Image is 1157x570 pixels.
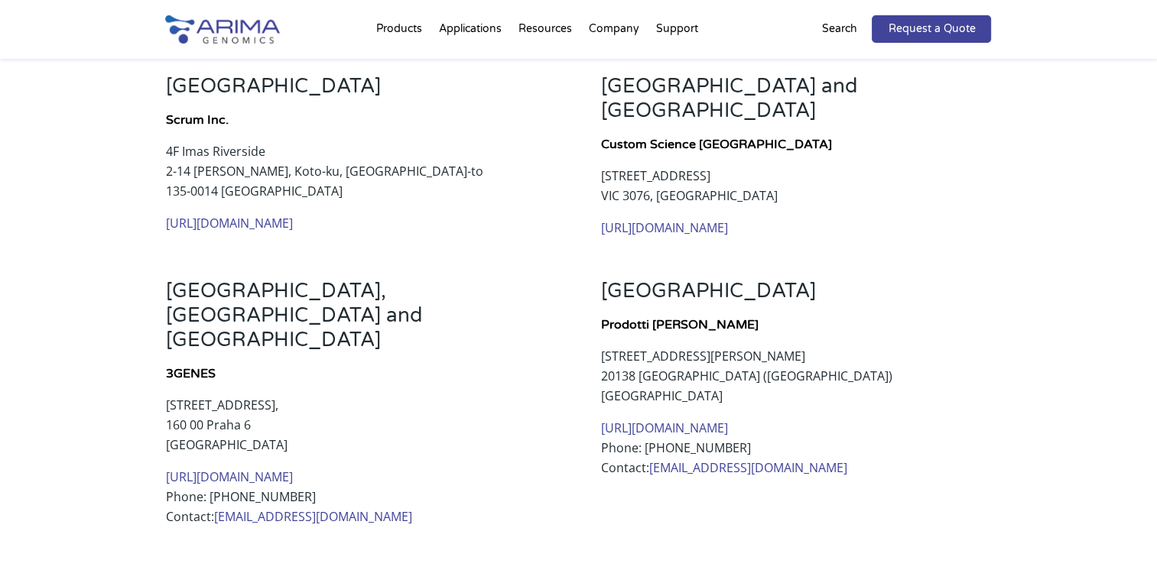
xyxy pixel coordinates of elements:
[165,15,280,44] img: Arima-Genomics-logo
[601,346,991,418] p: [STREET_ADDRESS][PERSON_NAME] 20138 [GEOGRAPHIC_DATA] ([GEOGRAPHIC_DATA]) [GEOGRAPHIC_DATA]
[166,467,556,526] p: Phone: [PHONE_NUMBER] Contact:
[601,419,728,436] a: [URL][DOMAIN_NAME]
[601,418,991,478] p: Phone: [PHONE_NUMBER] Contact:
[821,19,856,39] p: Search
[872,15,991,43] a: Request a Quote
[649,459,847,476] a: [EMAIL_ADDRESS][DOMAIN_NAME]
[214,508,412,525] a: [EMAIL_ADDRESS][DOMAIN_NAME]
[166,141,556,213] p: 4F Imas Riverside 2-14 [PERSON_NAME], Koto-ku, [GEOGRAPHIC_DATA]-to 135-0014 [GEOGRAPHIC_DATA]
[601,317,759,332] strong: Prodotti [PERSON_NAME]
[601,166,991,218] p: [STREET_ADDRESS] VIC 3076, [GEOGRAPHIC_DATA]
[166,468,293,485] a: [URL][DOMAIN_NAME]
[166,74,556,110] h3: [GEOGRAPHIC_DATA]
[601,279,991,315] h3: [GEOGRAPHIC_DATA]
[166,279,556,364] h3: [GEOGRAPHIC_DATA], [GEOGRAPHIC_DATA] and [GEOGRAPHIC_DATA]
[166,395,556,467] p: [STREET_ADDRESS], 160 00 Praha 6 [GEOGRAPHIC_DATA]
[166,366,216,381] strong: 3GENES
[601,137,832,152] a: Custom Science [GEOGRAPHIC_DATA]
[166,215,293,232] a: [URL][DOMAIN_NAME]
[166,112,229,128] strong: Scrum Inc.
[601,74,991,134] h3: [GEOGRAPHIC_DATA] and [GEOGRAPHIC_DATA]
[601,219,728,236] a: [URL][DOMAIN_NAME]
